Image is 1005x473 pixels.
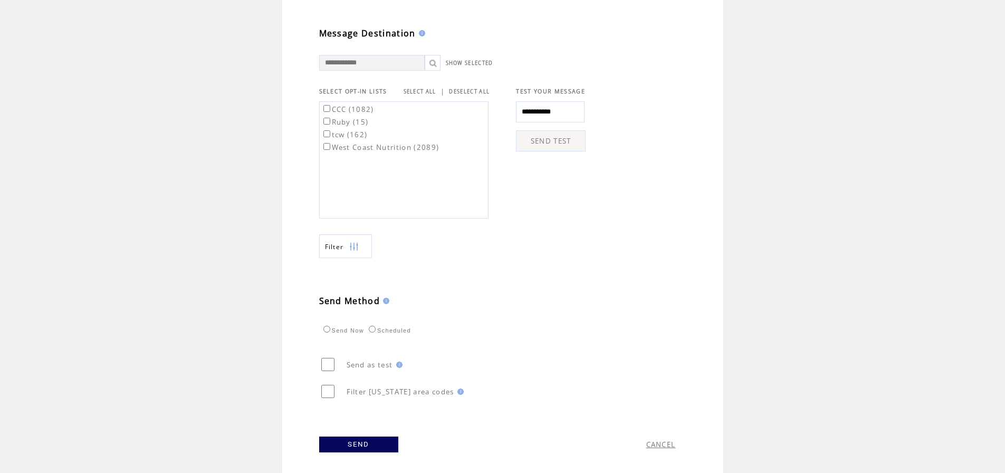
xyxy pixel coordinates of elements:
[454,389,464,395] img: help.gif
[319,27,416,39] span: Message Destination
[325,242,344,251] span: Show filters
[366,327,411,334] label: Scheduled
[516,130,586,152] a: SEND TEST
[449,88,490,95] a: DESELECT ALL
[321,130,368,139] label: tcw (162)
[323,105,330,112] input: CCC (1082)
[321,117,369,127] label: Ruby (15)
[319,234,372,258] a: Filter
[404,88,436,95] a: SELECT ALL
[646,440,676,449] a: CANCEL
[323,130,330,137] input: tcw (162)
[323,326,330,333] input: Send Now
[319,295,380,307] span: Send Method
[349,235,359,259] img: filters.png
[347,387,454,396] span: Filter [US_STATE] area codes
[347,360,393,370] span: Send as test
[446,60,493,67] a: SHOW SELECTED
[516,88,585,95] span: TEST YOUR MESSAGE
[321,327,364,334] label: Send Now
[319,88,387,95] span: SELECT OPT-IN LISTS
[369,326,376,333] input: Scheduled
[323,143,330,150] input: West Coast Nutrition (2089)
[321,143,439,152] label: West Coast Nutrition (2089)
[416,30,425,36] img: help.gif
[393,362,403,368] img: help.gif
[323,118,330,125] input: Ruby (15)
[380,298,389,304] img: help.gif
[321,105,374,114] label: CCC (1082)
[319,437,398,452] a: SEND
[441,87,445,96] span: |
